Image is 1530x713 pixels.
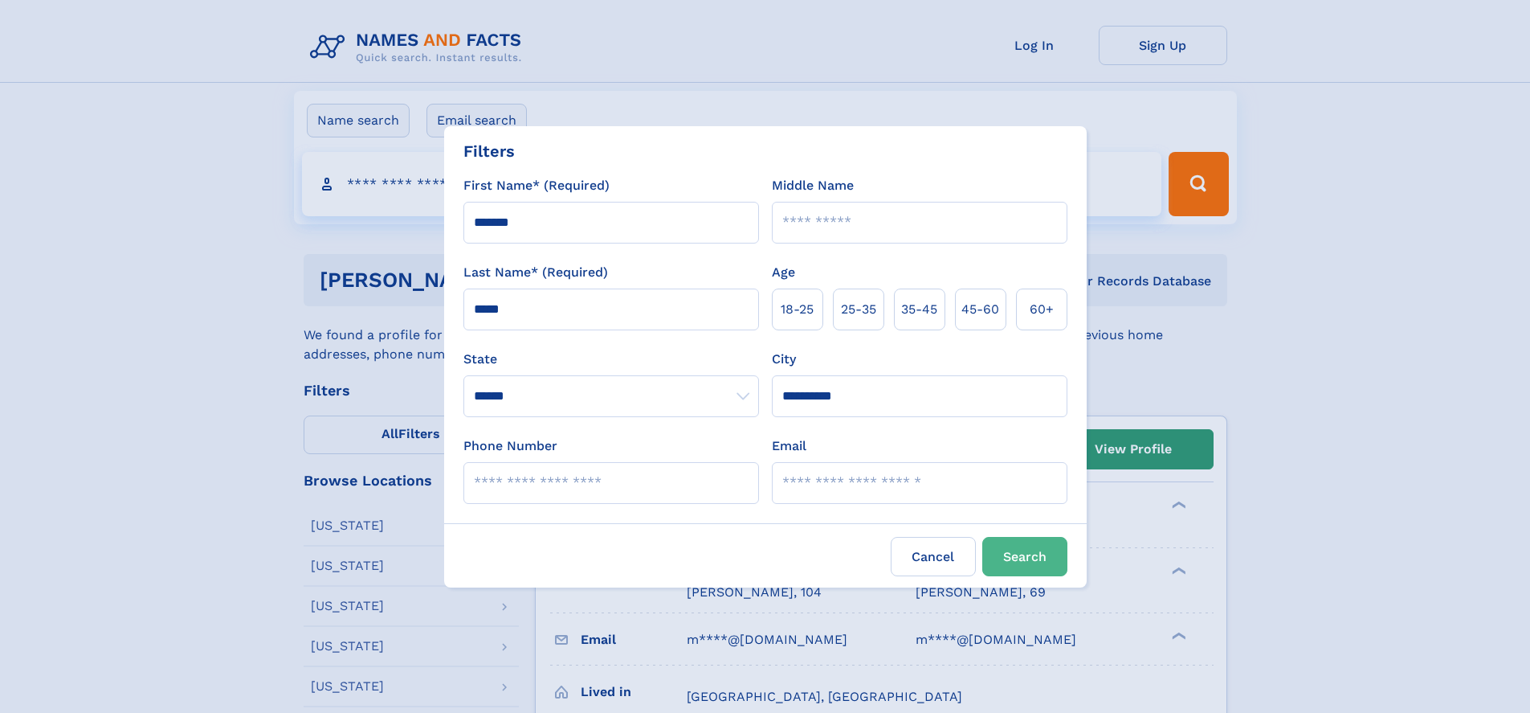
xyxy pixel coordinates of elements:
[463,436,557,456] label: Phone Number
[463,350,759,369] label: State
[961,300,999,319] span: 45‑60
[463,139,515,163] div: Filters
[772,350,796,369] label: City
[772,436,806,456] label: Email
[891,537,976,576] label: Cancel
[781,300,814,319] span: 18‑25
[772,176,854,195] label: Middle Name
[463,176,610,195] label: First Name* (Required)
[901,300,937,319] span: 35‑45
[463,263,608,282] label: Last Name* (Required)
[772,263,795,282] label: Age
[841,300,876,319] span: 25‑35
[982,537,1067,576] button: Search
[1030,300,1054,319] span: 60+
